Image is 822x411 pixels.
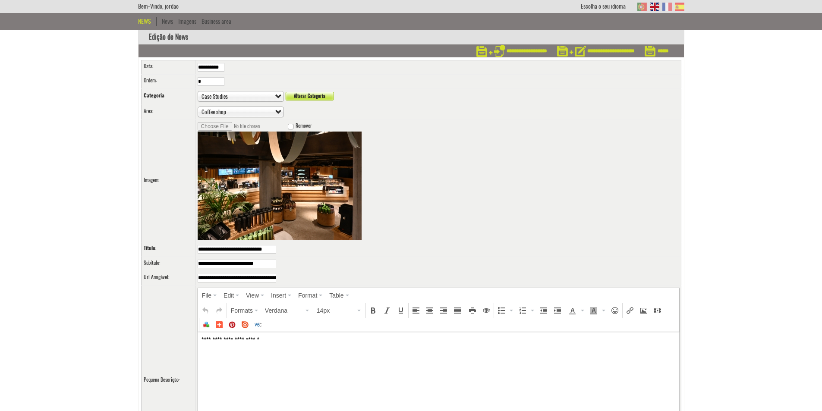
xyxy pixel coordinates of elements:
div: Redo [213,304,226,317]
div: Insert/edit media [651,304,664,317]
div: Insert/edit image [637,304,650,317]
div: Edição de News [138,30,684,44]
div: Increase indent [551,304,564,317]
div: Align right [437,304,450,317]
div: Undo [199,304,212,317]
span: Case Studies [202,91,272,102]
div: W3C Validator [252,319,264,331]
span: Alterar Categoria [285,92,325,100]
div: Numbered list [516,304,536,317]
label: Imagem [144,176,158,184]
div: Font Sizes [314,304,365,317]
label: Subítulo [144,259,159,267]
td: : [141,120,195,242]
td: : [141,104,195,120]
div: Align center [423,304,436,317]
div: Preview [480,304,493,317]
div: Insert Addthis [213,319,225,331]
label: Area [144,107,152,115]
div: Background color [587,304,608,317]
td: : [141,89,195,104]
div: Bold [367,304,380,317]
td: Remover [195,120,681,242]
label: Categoria [144,92,164,99]
img: FR [662,3,672,11]
img: EN [650,3,659,11]
div: News [138,17,157,26]
span: View [246,292,259,299]
span: Formats [231,307,253,314]
div: Italic [381,304,394,317]
div: Print [466,304,479,317]
span: Edit [224,292,234,299]
div: Insert Pinterest [226,319,238,331]
span: Insert [271,292,286,299]
td: : [141,242,195,257]
a: News [162,17,173,25]
span: 14px [317,306,356,315]
td: : [141,75,195,89]
td: : [141,271,195,285]
label: Url Amigável [144,273,168,281]
button: Alterar Categoria [285,92,334,100]
span: Table [329,292,343,299]
label: Título [144,245,155,252]
span: Coffee shop [202,107,272,117]
span: File [202,292,212,299]
div: Insert Issuu [239,319,251,331]
img: ES [675,3,684,11]
div: Text color [566,304,586,317]
img: PT [637,3,647,11]
td: : [141,60,195,75]
label: Pequena Descrição [144,376,179,383]
img: small_noticia_1757670456_8215.jpg [198,132,362,240]
span: Format [298,292,317,299]
div: Insert/edit link [624,304,636,317]
div: Decrease indent [537,304,550,317]
label: Ordem [144,77,156,84]
td: : [141,257,195,271]
div: Bullet list [495,304,515,317]
div: Justify [451,304,464,317]
a: Business area [202,17,231,25]
div: Emoticons [608,304,621,317]
div: Font Family [262,304,313,317]
span: Verdana [265,306,304,315]
label: Data [144,63,152,70]
div: Insert Component [200,319,212,331]
div: Underline [394,304,407,317]
a: Imagens [178,17,196,25]
div: Align left [409,304,422,317]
